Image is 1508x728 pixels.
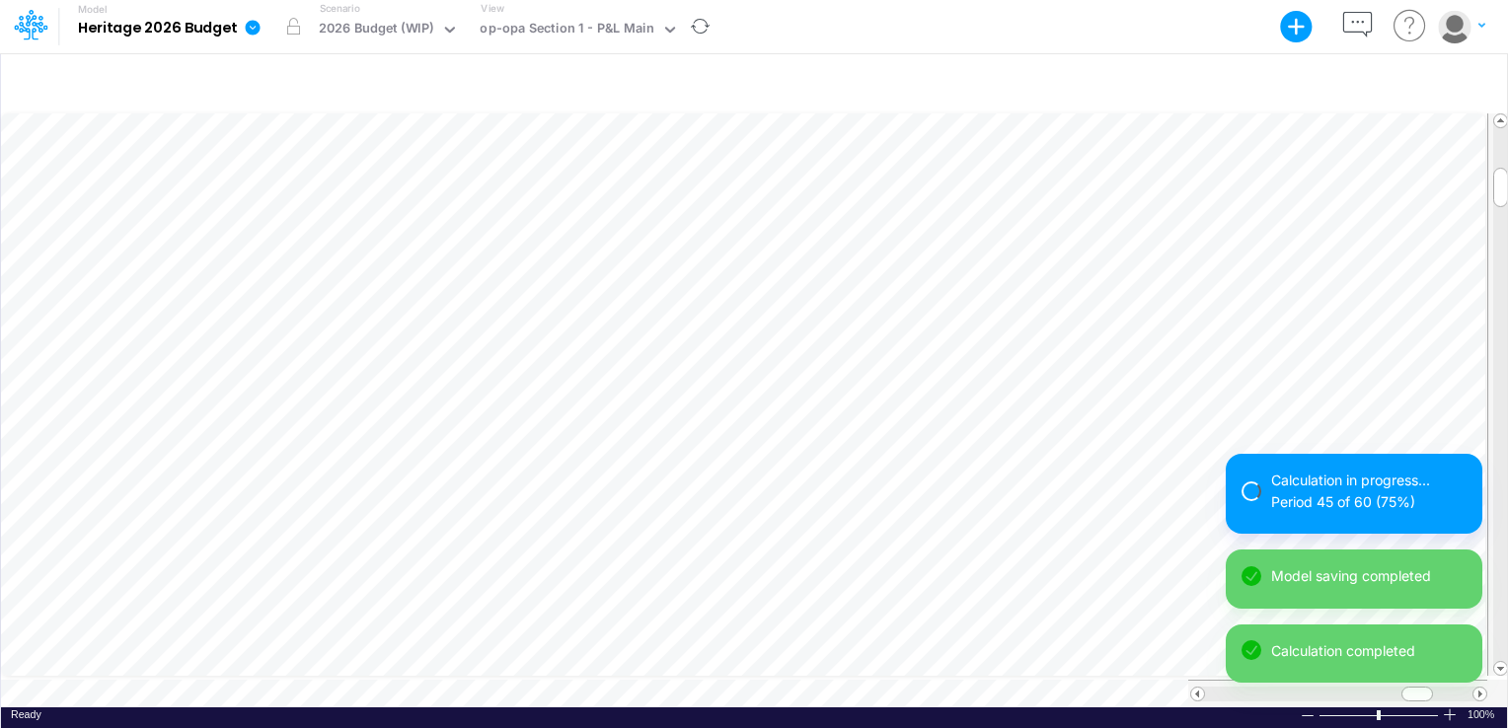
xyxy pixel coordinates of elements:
label: View [481,1,503,16]
div: Zoom Out [1300,708,1316,723]
label: Model [78,4,108,16]
div: Calculation completed [1271,640,1467,661]
div: Model saving completed [1271,565,1467,586]
span: Ready [11,708,41,720]
div: Zoom [1319,707,1442,722]
div: Calculation in progress... Period 45 of 60 (75%) [1271,470,1467,511]
b: Heritage 2026 Budget [78,20,237,37]
div: Zoom In [1442,707,1458,722]
div: Zoom level [1468,707,1497,722]
div: In Ready mode [11,707,41,722]
span: 100% [1468,707,1497,722]
div: op-opa Section 1 - P&L Main [480,19,653,41]
div: 2026 Budget (WIP) [319,19,434,41]
div: Zoom [1377,710,1381,720]
label: Scenario [320,1,360,16]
